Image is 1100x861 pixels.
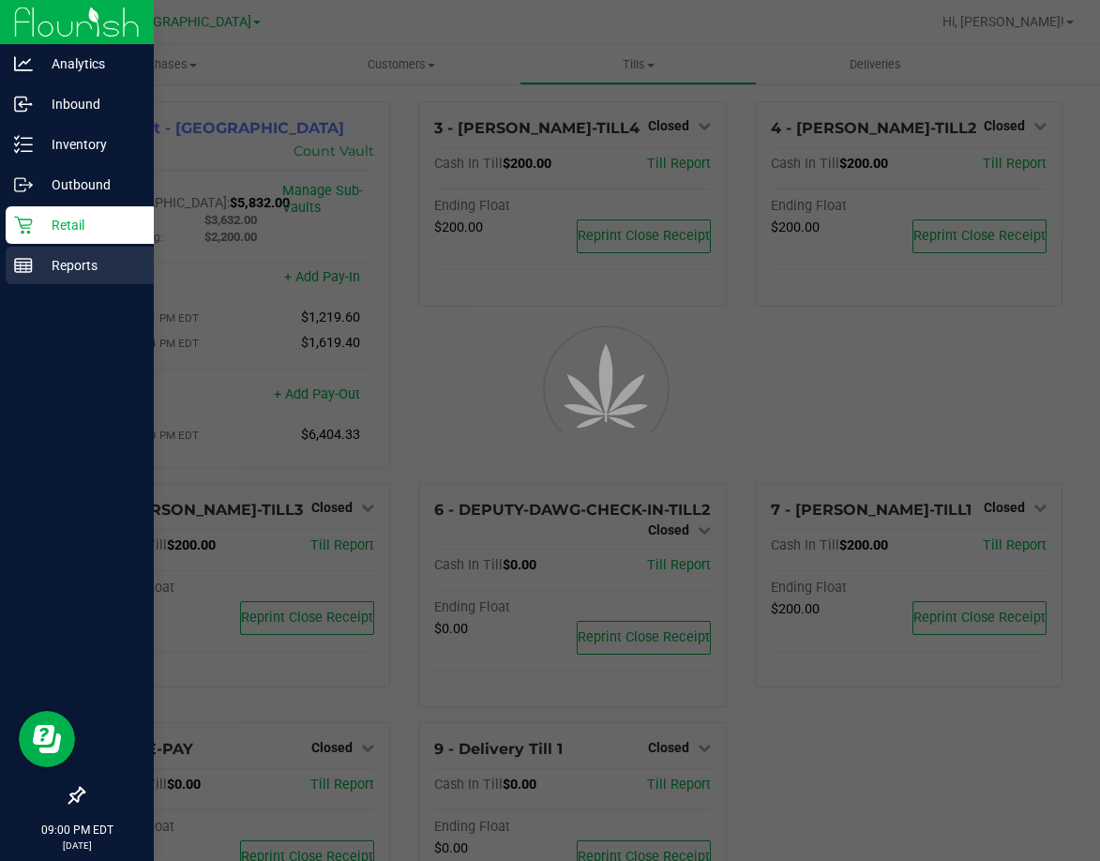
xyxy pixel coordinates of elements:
[33,53,145,75] p: Analytics
[8,822,145,838] p: 09:00 PM EDT
[33,174,145,196] p: Outbound
[8,838,145,853] p: [DATE]
[14,256,33,275] inline-svg: Reports
[19,711,75,767] iframe: Resource center
[14,135,33,154] inline-svg: Inventory
[14,175,33,194] inline-svg: Outbound
[33,133,145,156] p: Inventory
[33,254,145,277] p: Reports
[33,214,145,236] p: Retail
[14,216,33,234] inline-svg: Retail
[14,54,33,73] inline-svg: Analytics
[33,93,145,115] p: Inbound
[14,95,33,113] inline-svg: Inbound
